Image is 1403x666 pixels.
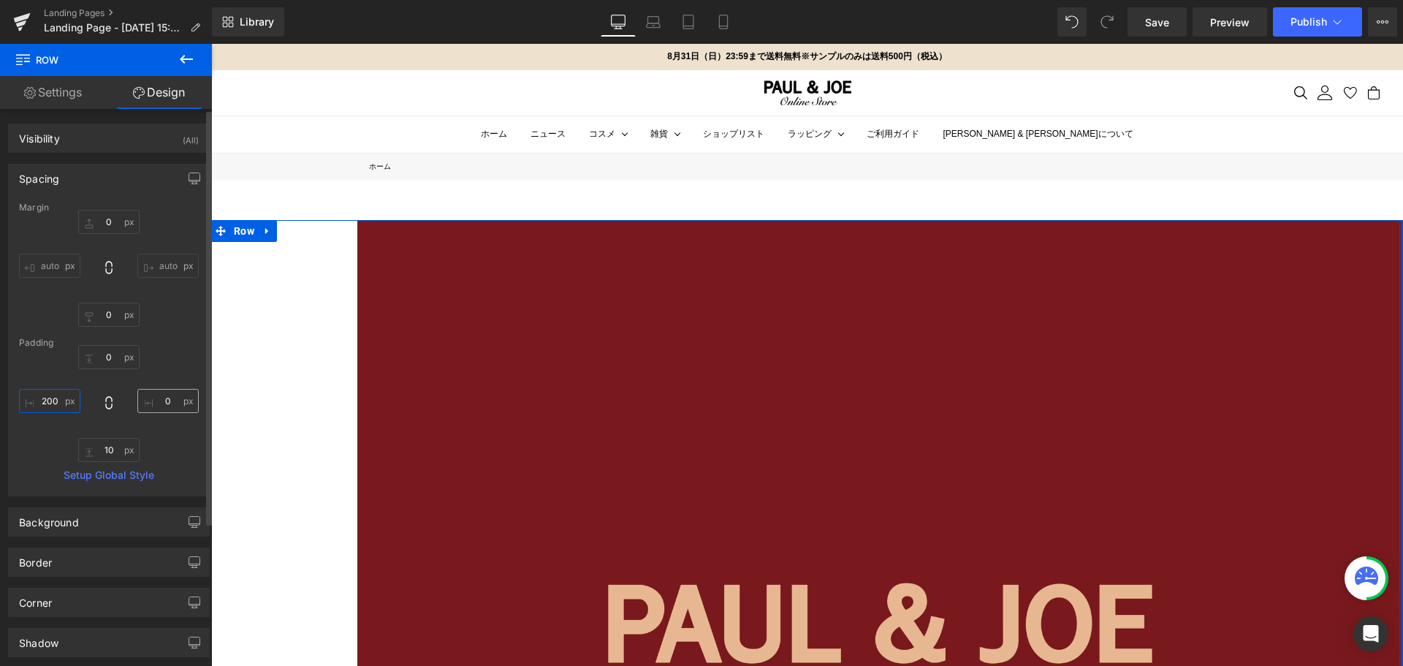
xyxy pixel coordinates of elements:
[19,176,47,198] span: Row
[212,7,284,37] a: New Library
[1353,616,1388,651] div: Open Intercom Messenger
[601,7,636,37] a: Desktop
[270,83,296,98] a: ホーム
[1193,7,1267,37] a: Preview
[671,7,706,37] a: Tablet
[19,338,199,348] div: Padding
[1057,7,1087,37] button: Undo
[19,629,58,649] div: Shadow
[19,254,80,278] input: 0
[19,389,80,413] input: 0
[731,83,921,98] a: [PERSON_NAME] & [PERSON_NAME]について
[78,345,140,369] input: 0
[137,389,199,413] input: 0
[15,44,161,76] span: Row
[19,164,59,185] div: Spacing
[78,303,140,327] input: 0
[655,83,708,98] a: ご利用ガイド
[19,508,79,529] div: Background
[19,589,52,609] div: Corner
[1092,7,1122,37] button: Redo
[19,124,60,145] div: Visibility
[137,254,199,278] input: 0
[158,118,180,126] a: ホーム
[44,7,212,19] a: Landing Pages
[19,203,199,213] div: Margin
[706,7,741,37] a: Mobile
[1145,15,1169,30] span: Save
[183,124,199,148] div: (All)
[439,83,457,98] summary: 雑貨
[78,438,140,462] input: 0
[1060,42,1192,56] nav: セカンダリナビゲーション
[636,7,671,37] a: Laptop
[47,176,66,198] a: Expand / Collapse
[19,548,52,569] div: Border
[492,83,553,98] a: ショップリスト
[1273,7,1362,37] button: Publish
[378,83,404,98] summary: コスメ
[1210,15,1250,30] span: Preview
[78,210,140,234] input: 0
[106,76,212,109] a: Design
[319,83,354,98] a: ニュース
[240,15,274,29] span: Library
[1290,16,1327,28] span: Publish
[1368,7,1397,37] button: More
[19,469,199,481] a: Setup Global Style
[456,6,736,20] p: 8月31日（日）23:59まで送料無料※サンプルのみは送料500円（税込）
[44,22,184,34] span: Landing Page - [DATE] 15:54:33
[577,83,620,98] summary: ラッピング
